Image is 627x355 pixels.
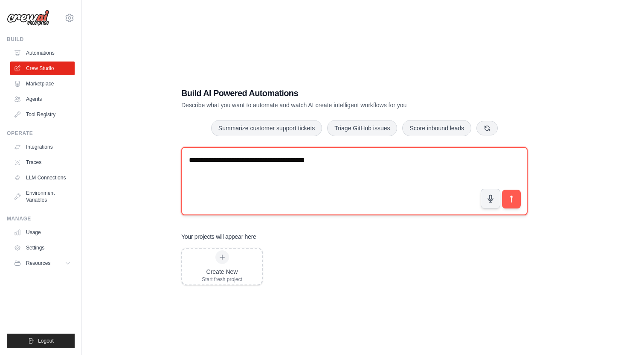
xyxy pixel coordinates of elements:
[7,130,75,137] div: Operate
[10,186,75,207] a: Environment Variables
[181,101,468,109] p: Describe what you want to automate and watch AI create intelligent workflows for you
[181,87,468,99] h1: Build AI Powered Automations
[10,46,75,60] a: Automations
[10,241,75,255] a: Settings
[327,120,397,136] button: Triage GitHub issues
[10,155,75,169] a: Traces
[584,314,627,355] iframe: Chat Widget
[476,121,498,135] button: Get new suggestions
[10,92,75,106] a: Agents
[202,276,242,283] div: Start fresh project
[7,10,49,26] img: Logo
[38,337,54,344] span: Logout
[181,232,256,241] h3: Your projects will appear here
[481,189,500,208] button: Click to speak your automation idea
[10,171,75,185] a: LLM Connections
[7,215,75,222] div: Manage
[7,334,75,348] button: Logout
[26,260,50,267] span: Resources
[7,36,75,43] div: Build
[202,267,242,276] div: Create New
[10,140,75,154] a: Integrations
[10,226,75,239] a: Usage
[10,256,75,270] button: Resources
[402,120,471,136] button: Score inbound leads
[10,77,75,91] a: Marketplace
[211,120,322,136] button: Summarize customer support tickets
[10,108,75,121] a: Tool Registry
[10,62,75,75] a: Crew Studio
